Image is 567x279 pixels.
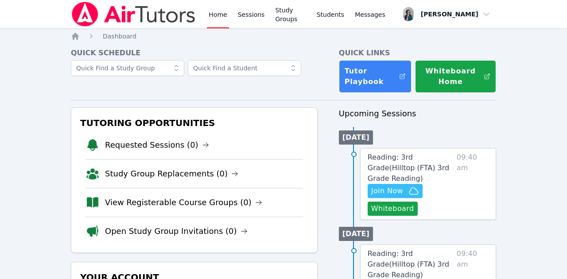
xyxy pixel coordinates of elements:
span: Messages [355,10,385,19]
a: Tutor Playbook [339,60,412,93]
button: Whiteboard Home [415,60,496,93]
input: Quick Find a Study Group [71,60,184,76]
a: Reading: 3rd Grade(Hilltop (FTA) 3rd Grade Reading) [368,152,453,184]
h4: Quick Links [339,48,496,58]
a: Requested Sessions (0) [105,139,209,151]
a: View Registerable Course Groups (0) [105,196,262,209]
a: Study Group Replacements (0) [105,168,238,180]
span: Dashboard [103,33,136,40]
h4: Quick Schedule [71,48,318,58]
nav: Breadcrumb [71,32,496,41]
input: Quick Find a Student [188,60,301,76]
li: [DATE] [339,130,373,145]
span: Join Now [371,186,403,196]
button: Whiteboard [368,202,418,216]
li: [DATE] [339,227,373,241]
h3: Tutoring Opportunities [78,115,310,131]
img: Air Tutors [71,2,196,27]
a: Dashboard [103,32,136,41]
span: Reading: 3rd Grade ( Hilltop (FTA) 3rd Grade Reading ) [368,249,449,279]
span: Reading: 3rd Grade ( Hilltop (FTA) 3rd Grade Reading ) [368,153,449,183]
a: Open Study Group Invitations (0) [105,225,248,237]
button: Join Now [368,184,423,198]
span: 09:40 am [457,152,489,216]
h3: Upcoming Sessions [339,107,496,120]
